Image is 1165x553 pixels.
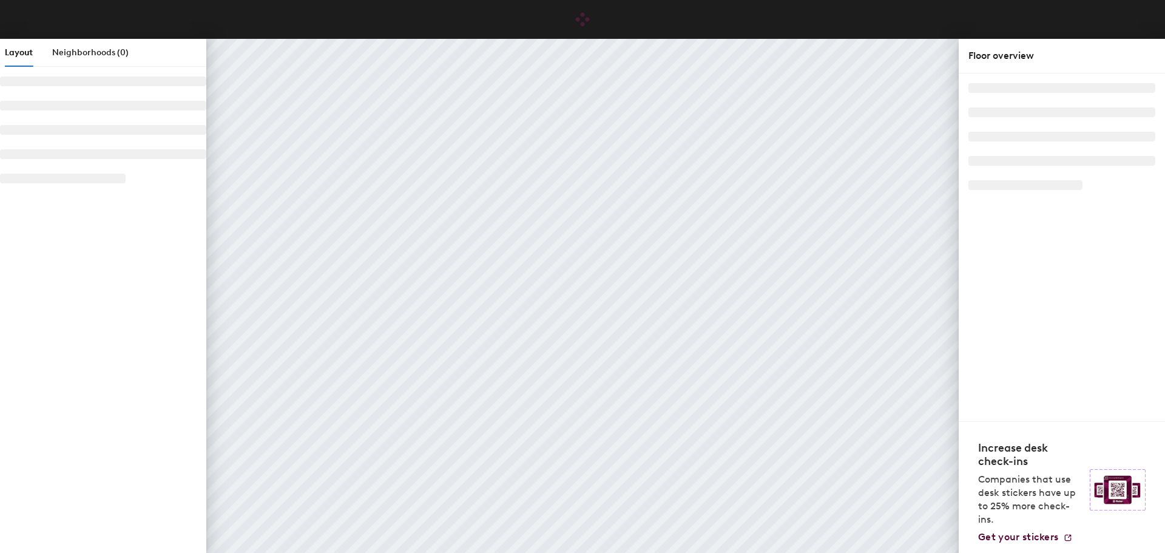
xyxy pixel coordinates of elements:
p: Companies that use desk stickers have up to 25% more check-ins. [978,473,1082,526]
img: Sticker logo [1090,469,1146,511]
span: Layout [5,47,33,58]
span: Neighborhoods (0) [52,47,129,58]
div: Floor overview [968,49,1155,63]
a: Get your stickers [978,531,1073,543]
span: Get your stickers [978,531,1058,543]
h4: Increase desk check-ins [978,441,1082,468]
